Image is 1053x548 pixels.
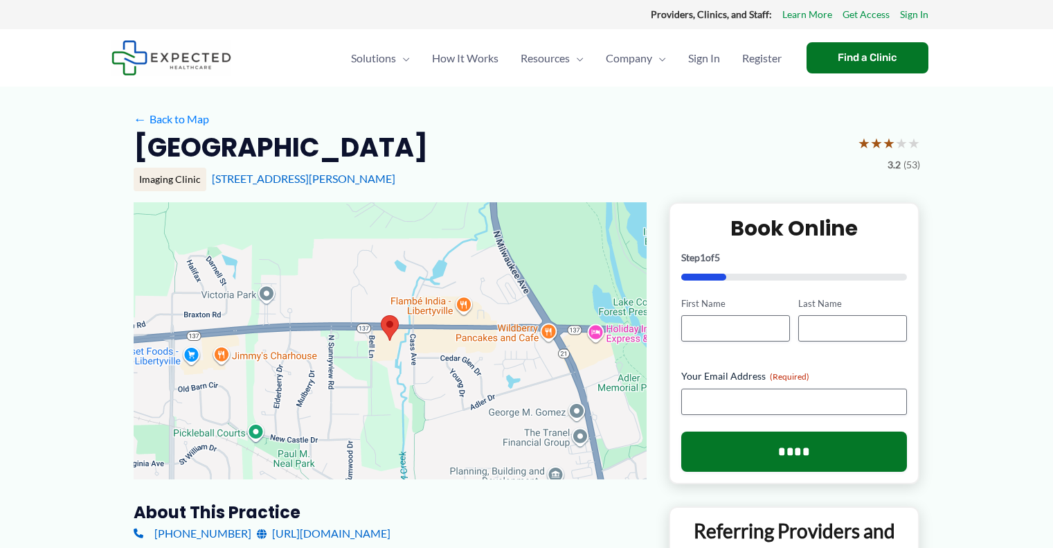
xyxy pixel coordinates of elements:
span: Menu Toggle [396,34,410,82]
span: ← [134,112,147,125]
label: Last Name [798,297,907,310]
a: Register [731,34,793,82]
span: 1 [700,251,705,263]
span: How It Works [432,34,498,82]
a: SolutionsMenu Toggle [340,34,421,82]
label: First Name [681,297,790,310]
span: Company [606,34,652,82]
a: How It Works [421,34,510,82]
span: Solutions [351,34,396,82]
a: [STREET_ADDRESS][PERSON_NAME] [212,172,395,185]
h2: Book Online [681,215,908,242]
span: 5 [714,251,720,263]
a: [PHONE_NUMBER] [134,523,251,544]
img: Expected Healthcare Logo - side, dark font, small [111,40,231,76]
a: Learn More [782,6,832,24]
span: ★ [883,130,895,156]
a: Find a Clinic [807,42,928,73]
label: Your Email Address [681,369,908,383]
a: Sign In [677,34,731,82]
span: ★ [895,130,908,156]
span: (Required) [770,371,809,382]
a: Sign In [900,6,928,24]
h3: About this practice [134,502,647,523]
a: Get Access [843,6,890,24]
span: Resources [521,34,570,82]
span: (53) [903,156,920,174]
span: 3.2 [888,156,901,174]
h2: [GEOGRAPHIC_DATA] [134,130,428,164]
span: ★ [908,130,920,156]
p: Step of [681,253,908,263]
a: ResourcesMenu Toggle [510,34,595,82]
span: ★ [870,130,883,156]
a: [URL][DOMAIN_NAME] [257,523,390,544]
a: CompanyMenu Toggle [595,34,677,82]
span: Menu Toggle [652,34,666,82]
span: Register [742,34,782,82]
a: ←Back to Map [134,109,209,130]
span: Sign In [688,34,720,82]
strong: Providers, Clinics, and Staff: [651,8,772,20]
span: Menu Toggle [570,34,584,82]
span: ★ [858,130,870,156]
nav: Primary Site Navigation [340,34,793,82]
div: Imaging Clinic [134,168,206,191]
